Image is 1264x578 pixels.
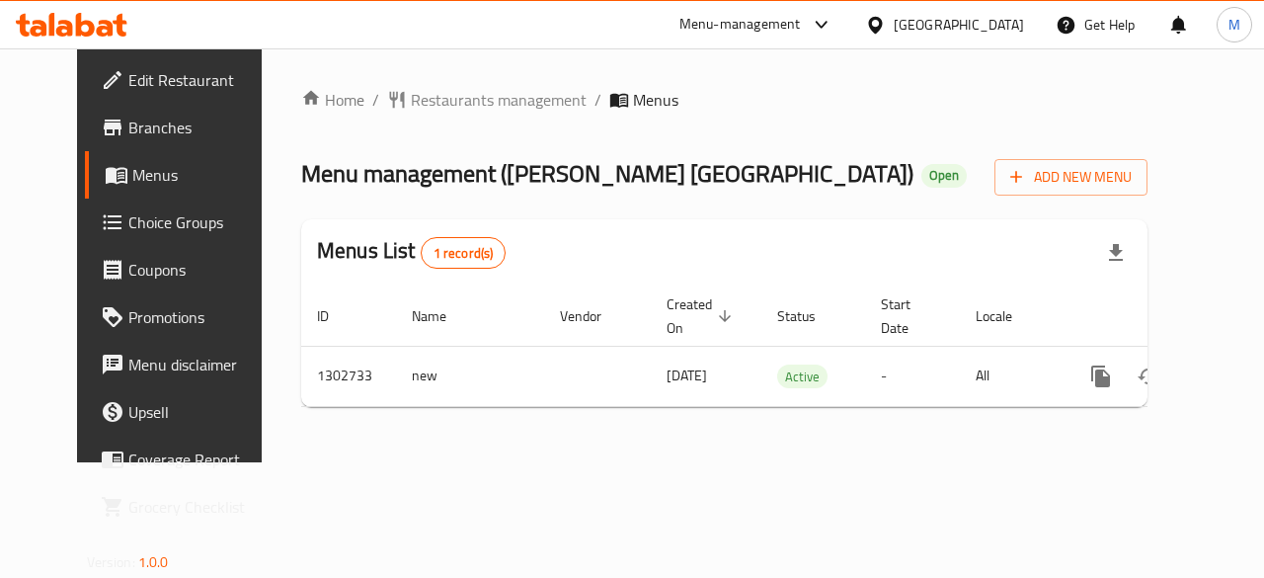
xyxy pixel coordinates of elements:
div: Export file [1092,229,1140,277]
span: 1.0.0 [138,549,169,575]
span: Add New Menu [1010,165,1132,190]
span: Active [777,366,828,388]
span: M [1228,14,1240,36]
a: Upsell [85,388,288,436]
a: Coupons [85,246,288,293]
span: Coverage Report [128,448,273,471]
div: Menu-management [679,13,801,37]
li: / [372,88,379,112]
nav: breadcrumb [301,88,1147,112]
div: Total records count [421,237,507,269]
a: Branches [85,104,288,151]
span: Choice Groups [128,210,273,234]
a: Menu disclaimer [85,341,288,388]
div: Active [777,365,828,388]
span: Branches [128,116,273,139]
a: Edit Restaurant [85,56,288,104]
span: Open [921,167,967,184]
span: Menus [633,88,678,112]
a: Choice Groups [85,199,288,246]
span: Status [777,304,841,328]
span: Menu disclaimer [128,353,273,376]
span: Locale [976,304,1038,328]
span: Upsell [128,400,273,424]
span: Created On [667,292,738,340]
span: [DATE] [667,363,707,388]
td: 1302733 [301,346,396,406]
span: ID [317,304,355,328]
span: Version: [87,549,135,575]
td: - [865,346,960,406]
td: new [396,346,544,406]
span: Coupons [128,258,273,282]
button: more [1077,353,1125,400]
a: Restaurants management [387,88,587,112]
span: Menu management ( [PERSON_NAME] [GEOGRAPHIC_DATA] ) [301,151,913,196]
button: Add New Menu [994,159,1147,196]
span: Edit Restaurant [128,68,273,92]
span: Name [412,304,472,328]
h2: Menus List [317,236,506,269]
span: Start Date [881,292,936,340]
span: Restaurants management [411,88,587,112]
span: Menus [132,163,273,187]
a: Home [301,88,364,112]
a: Grocery Checklist [85,483,288,531]
span: Promotions [128,305,273,329]
span: Vendor [560,304,627,328]
span: Grocery Checklist [128,495,273,519]
li: / [594,88,601,112]
div: [GEOGRAPHIC_DATA] [894,14,1024,36]
button: Change Status [1125,353,1172,400]
span: 1 record(s) [422,244,506,263]
a: Coverage Report [85,436,288,483]
div: Open [921,164,967,188]
td: All [960,346,1062,406]
a: Menus [85,151,288,199]
a: Promotions [85,293,288,341]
